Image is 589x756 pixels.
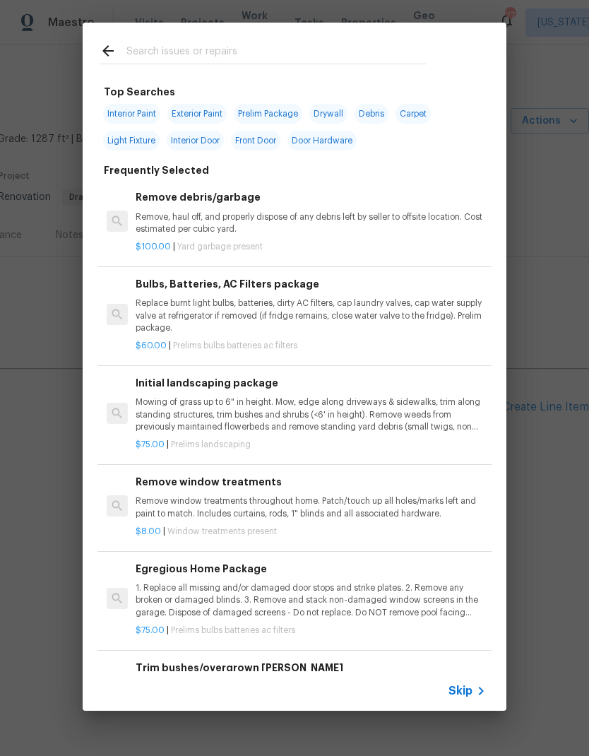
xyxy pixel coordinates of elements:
p: Replace burnt light bulbs, batteries, dirty AC filters, cap laundry valves, cap water supply valv... [136,297,486,333]
h6: Initial landscaping package [136,375,486,391]
span: Carpet [395,104,431,124]
h6: Bulbs, Batteries, AC Filters package [136,276,486,292]
p: 1. Replace all missing and/or damaged door stops and strike plates. 2. Remove any broken or damag... [136,582,486,618]
span: $100.00 [136,242,171,251]
h6: Remove debris/garbage [136,189,486,205]
p: | [136,340,486,352]
input: Search issues or repairs [126,42,426,64]
h6: Top Searches [104,84,175,100]
p: | [136,439,486,451]
span: Front Door [231,131,280,150]
span: $75.00 [136,626,165,634]
h6: Remove window treatments [136,474,486,490]
span: Interior Door [167,131,224,150]
span: $75.00 [136,440,165,449]
h6: Frequently Selected [104,163,209,178]
span: Prelims bulbs batteries ac filters [173,341,297,350]
span: Door Hardware [287,131,357,150]
span: Exterior Paint [167,104,227,124]
p: | [136,241,486,253]
span: Prelims landscaping [171,440,251,449]
span: $8.00 [136,527,161,536]
span: Drywall [309,104,347,124]
span: Skip [448,684,472,698]
p: Remove, haul off, and properly dispose of any debris left by seller to offsite location. Cost est... [136,211,486,235]
p: | [136,625,486,637]
span: Debris [355,104,388,124]
span: Window treatments present [167,527,277,536]
span: Interior Paint [103,104,160,124]
span: Yard garbage present [177,242,263,251]
h6: Egregious Home Package [136,561,486,577]
span: Prelims bulbs batteries ac filters [171,626,295,634]
span: Light Fixture [103,131,160,150]
h6: Trim bushes/overgrown [PERSON_NAME] [136,660,486,675]
p: | [136,526,486,538]
span: $60.00 [136,341,167,350]
p: Mowing of grass up to 6" in height. Mow, edge along driveways & sidewalks, trim along standing st... [136,396,486,432]
span: Prelim Package [234,104,302,124]
p: Remove window treatments throughout home. Patch/touch up all holes/marks left and paint to match.... [136,495,486,519]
